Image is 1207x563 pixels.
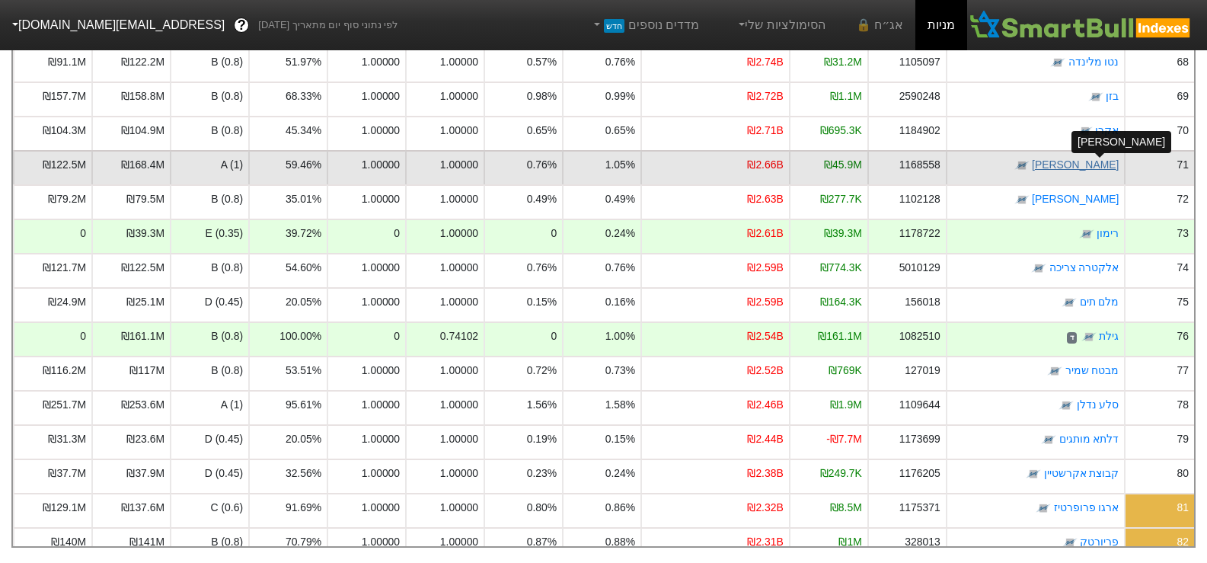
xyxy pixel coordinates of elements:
[830,88,862,104] div: ₪1.1M
[747,226,783,242] div: ₪2.61B
[899,328,940,344] div: 1082510
[170,184,248,219] div: B (0.8)
[605,123,635,139] div: 0.65%
[1054,502,1119,514] a: ארגו פרופרטיז
[527,397,557,413] div: 1.56%
[286,157,321,173] div: 59.46%
[820,191,862,207] div: ₪277.7K
[527,534,557,550] div: 0.87%
[527,465,557,481] div: 0.23%
[440,123,478,139] div: 1.00000
[1059,398,1074,414] img: tase link
[121,54,164,70] div: ₪122.2M
[258,18,398,33] span: לפי נתוני סוף יום מתאריך [DATE]
[818,328,861,344] div: ₪161.1M
[121,123,164,139] div: ₪104.9M
[1081,330,1097,345] img: tase link
[286,88,321,104] div: 68.33%
[440,88,478,104] div: 1.00000
[121,157,164,173] div: ₪168.4M
[899,54,940,70] div: 1105097
[126,191,164,207] div: ₪79.5M
[1177,191,1189,207] div: 72
[121,328,164,344] div: ₪161.1M
[170,527,248,561] div: B (0.8)
[1062,536,1078,551] img: tase link
[1177,500,1189,516] div: 81
[394,328,400,344] div: 0
[899,88,940,104] div: 2590248
[286,431,321,447] div: 20.05%
[605,294,635,310] div: 0.16%
[121,397,164,413] div: ₪253.6M
[1079,227,1094,242] img: tase link
[170,493,248,527] div: C (0.6)
[527,431,557,447] div: 0.19%
[286,54,321,70] div: 51.97%
[747,157,783,173] div: ₪2.66B
[1014,158,1030,174] img: tase link
[43,260,86,276] div: ₪121.7M
[286,191,321,207] div: 35.01%
[440,157,478,173] div: 1.00000
[43,397,86,413] div: ₪251.7M
[605,500,635,516] div: 0.86%
[605,54,635,70] div: 0.76%
[1177,431,1189,447] div: 79
[1177,363,1189,379] div: 77
[440,260,478,276] div: 1.00000
[286,534,321,550] div: 70.79%
[747,431,783,447] div: ₪2.44B
[129,363,164,379] div: ₪117M
[1177,294,1189,310] div: 75
[170,356,248,390] div: B (0.8)
[440,328,478,344] div: 0.74102
[362,465,400,481] div: 1.00000
[551,328,557,344] div: 0
[826,431,862,447] div: -₪7.7M
[527,123,557,139] div: 0.65%
[48,431,86,447] div: ₪31.3M
[121,88,164,104] div: ₪158.8M
[1059,433,1119,446] a: דלתא מותגים
[584,10,705,40] a: מדדים נוספיםחדש
[838,534,861,550] div: ₪1M
[899,431,940,447] div: 1173699
[80,226,86,242] div: 0
[1177,465,1189,481] div: 80
[1080,296,1119,309] a: מלם תים
[43,500,86,516] div: ₪129.1M
[747,534,783,550] div: ₪2.31B
[362,88,400,104] div: 1.00000
[747,328,783,344] div: ₪2.54B
[80,328,86,344] div: 0
[830,500,862,516] div: ₪8.5M
[362,157,400,173] div: 1.00000
[527,500,557,516] div: 0.80%
[824,54,862,70] div: ₪31.2M
[440,465,478,481] div: 1.00000
[1106,91,1119,103] a: בזן
[286,260,321,276] div: 54.60%
[747,123,783,139] div: ₪2.71B
[1031,261,1046,277] img: tase link
[1068,56,1119,69] a: נטו מלינדה
[820,260,862,276] div: ₪774.3K
[747,500,783,516] div: ₪2.32B
[279,328,321,344] div: 100.00%
[1177,157,1189,173] div: 71
[170,116,248,150] div: B (0.8)
[440,54,478,70] div: 1.00000
[527,191,557,207] div: 0.49%
[747,363,783,379] div: ₪2.52B
[899,123,940,139] div: 1184902
[48,191,86,207] div: ₪79.2M
[527,54,557,70] div: 0.57%
[43,88,86,104] div: ₪157.7M
[1014,193,1030,208] img: tase link
[126,226,164,242] div: ₪39.3M
[362,500,400,516] div: 1.00000
[121,260,164,276] div: ₪122.5M
[440,431,478,447] div: 1.00000
[899,226,940,242] div: 1178722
